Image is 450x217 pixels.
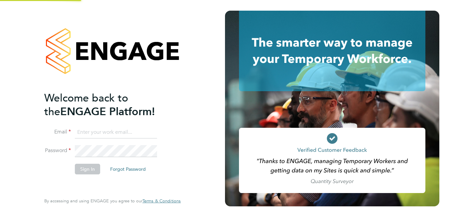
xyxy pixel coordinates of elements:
label: Password [44,147,71,154]
span: Welcome back to the [44,92,128,118]
button: Sign In [75,164,100,174]
span: By accessing and using ENGAGE you agree to our [44,198,181,204]
a: Terms & Conditions [142,198,181,204]
label: Email [44,128,71,135]
h2: ENGAGE Platform! [44,91,174,118]
input: Enter your work email... [75,126,157,138]
button: Forgot Password [105,164,151,174]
